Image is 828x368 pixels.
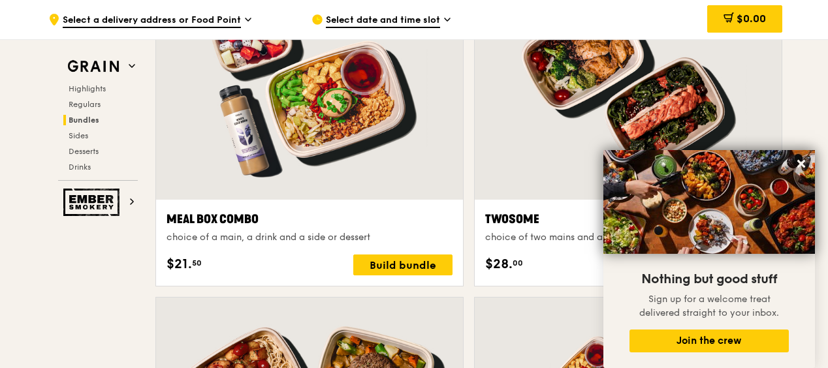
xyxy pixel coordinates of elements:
img: Grain web logo [63,55,123,78]
span: Select a delivery address or Food Point [63,14,241,28]
div: choice of a main, a drink and a side or dessert [167,231,453,244]
span: 50 [192,258,202,268]
span: 00 [513,258,523,268]
img: DSC07876-Edit02-Large.jpeg [603,150,815,254]
span: Nothing but good stuff [641,271,777,287]
span: Sign up for a welcome treat delivered straight to your inbox. [639,294,779,318]
span: Select date and time slot [326,14,440,28]
button: Close [791,153,812,174]
img: Ember Smokery web logo [63,189,123,216]
span: Desserts [69,147,99,156]
span: $21. [167,254,192,274]
span: Drinks [69,162,91,172]
span: $0.00 [737,12,766,25]
span: Highlights [69,84,106,93]
span: $28. [485,254,513,274]
div: Meal Box Combo [167,210,453,228]
span: Regulars [69,100,101,109]
span: Bundles [69,115,99,125]
div: Twosome [485,210,771,228]
span: Sides [69,131,88,140]
div: Build bundle [353,254,453,275]
div: choice of two mains and an option of drinks, desserts and sides [485,231,771,244]
button: Join the crew [629,330,789,352]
